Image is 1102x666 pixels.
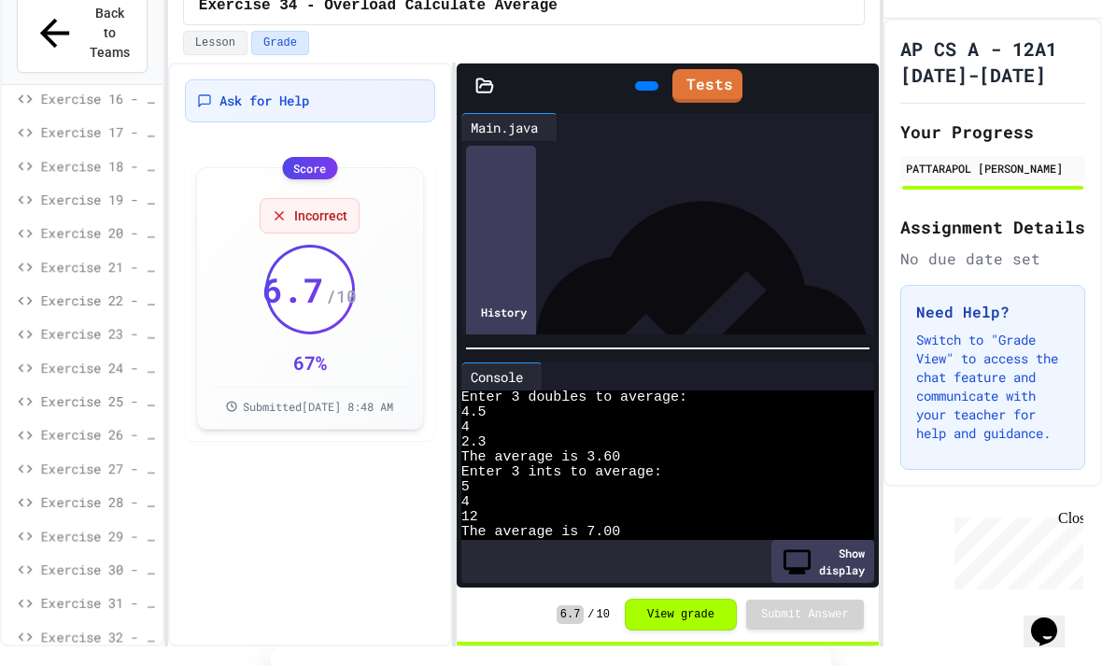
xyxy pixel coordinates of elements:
span: 6.7 [557,605,585,624]
h2: Assignment Details [900,214,1085,240]
span: 4 [461,495,470,510]
span: Submitted [DATE] 8:48 AM [243,399,393,414]
span: Exercise 28 - Swap Algorithm [41,492,155,512]
span: The average is 3.60 [461,450,620,465]
span: 10 [597,607,610,622]
span: Exercise 18 - Score Board Fixer [41,156,155,176]
iframe: chat widget [947,510,1083,589]
h1: AP CS A - 12A1 [DATE]-[DATE] [900,35,1085,88]
span: / [587,607,594,622]
span: Submit Answer [761,607,849,622]
span: Exercise 19 - Receipt Formatter [41,190,155,209]
span: Exercise 22 - Time Card Calculator [41,290,155,310]
span: Exercise 26 - Fitness Tracker Debugger [41,425,155,445]
span: Enter 3 doubles to average: [461,390,687,405]
a: Tests [672,69,742,103]
button: View grade [625,599,737,631]
span: Exercise 30 - Slope [41,560,155,579]
span: Incorrect [294,206,347,225]
span: The average is 7.00 [461,525,620,540]
p: Switch to "Grade View" to access the chat feature and communicate with your teacher for help and ... [916,331,1069,443]
span: Exercise 31 - Area of Sphere [41,593,155,613]
span: 4.5 [461,405,487,420]
div: Score [282,157,337,179]
iframe: chat widget [1024,591,1083,647]
span: 2.3 [461,435,487,450]
button: Lesson [183,31,247,55]
span: 12 [461,510,478,525]
span: Exercise 24 - Pizza Delivery Calculator [41,358,155,377]
div: Chat with us now!Close [7,7,129,119]
span: Exercise 29 - Debugging Techniques [41,526,155,546]
div: History [466,146,536,479]
span: Exercise 20 - Expression Evaluator Fix [41,223,155,243]
div: Show display [771,540,874,583]
h2: Your Progress [900,119,1085,145]
span: 6.7 [262,271,324,308]
span: Exercise 32 - Area of [GEOGRAPHIC_DATA] [41,627,155,646]
span: Exercise 27 - Investment Portfolio Tracker [41,459,155,478]
h3: Need Help? [916,301,1069,323]
button: Grade [251,31,309,55]
span: Exercise 16 - Temperature Display Fix [41,89,155,108]
span: Exercise 17 - Snack Budget Tracker [41,122,155,142]
div: PATTARAPOL [PERSON_NAME] [906,160,1080,177]
span: Enter 3 ints to average: [461,465,662,480]
span: Ask for Help [219,92,309,110]
span: 5 [461,480,470,495]
span: 4 [461,420,470,435]
div: 67 % [293,349,327,376]
span: Exercise 23 - Shopping Receipt Builder [41,324,155,344]
div: No due date set [900,248,1085,270]
span: Exercise 21 - Grade Calculator Pro [41,257,155,276]
span: / 10 [326,283,357,309]
span: Back to Teams [88,4,132,63]
div: Main.java [461,118,547,137]
div: Console [461,367,532,387]
span: Exercise 25 - Grade Point Average [41,391,155,411]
